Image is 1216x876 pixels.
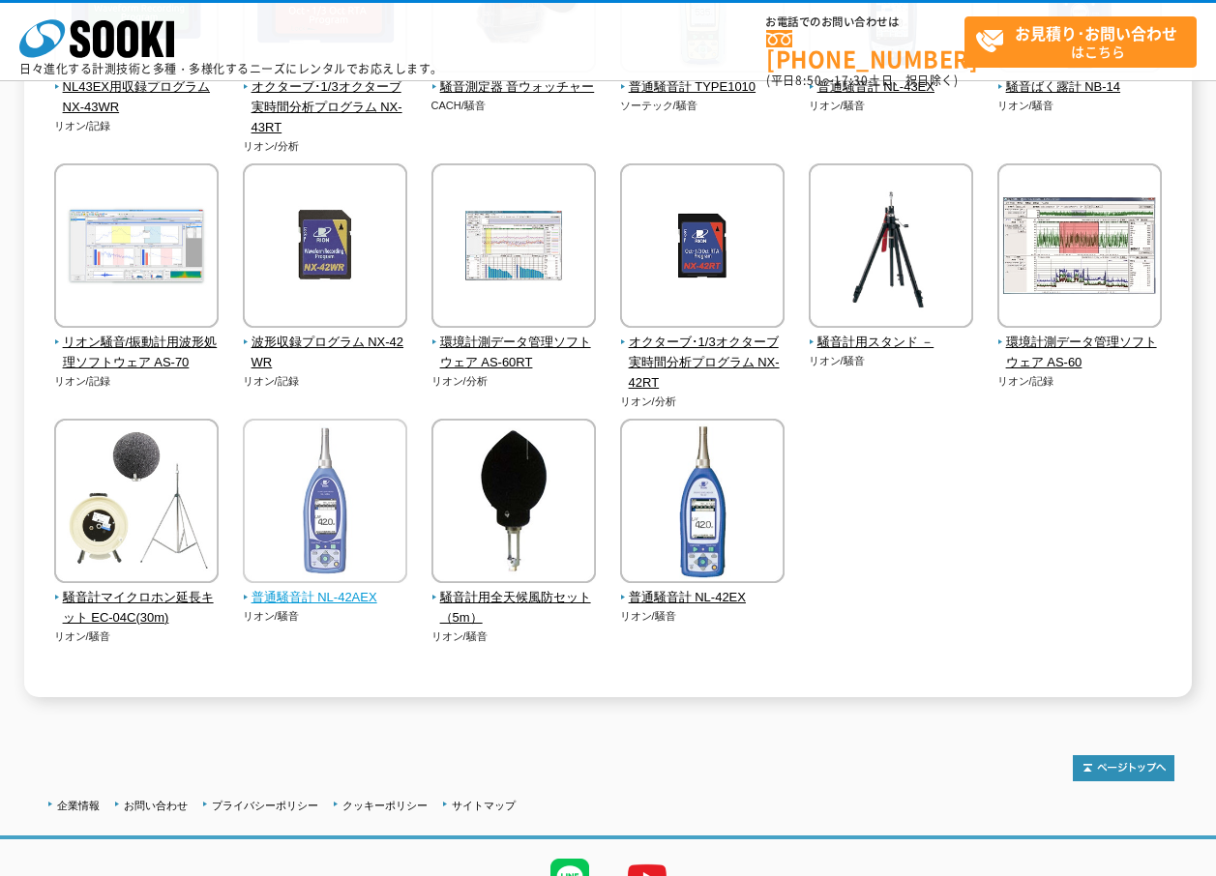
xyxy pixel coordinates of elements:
p: リオン/記録 [54,373,220,390]
span: リオン騒音/振動計用波形処理ソフトウェア AS-70 [54,333,220,373]
p: リオン/騒音 [809,98,974,114]
a: 騒音計用スタンド － [809,314,974,353]
a: オクターブ･1/3オクターブ実時間分析プログラム NX-43RT [243,59,408,137]
img: 普通騒音計 NL-42EX [620,419,785,588]
span: オクターブ･1/3オクターブ実時間分析プログラム NX-43RT [243,77,408,137]
p: リオン/分析 [243,138,408,155]
p: リオン/騒音 [997,98,1163,114]
span: オクターブ･1/3オクターブ実時間分析プログラム NX-42RT [620,333,786,393]
a: クッキーポリシー [342,800,428,811]
img: トップページへ [1073,755,1174,781]
span: 騒音計マイクロホン延長キット EC-04C(30m) [54,588,220,628]
p: リオン/騒音 [54,628,220,645]
p: リオン/分析 [431,373,597,390]
img: 環境計測データ管理ソフトウェア AS-60 [997,163,1162,333]
a: 企業情報 [57,800,100,811]
p: リオン/騒音 [243,608,408,625]
span: 環境計測データ管理ソフトウェア AS-60RT [431,333,597,373]
img: 騒音計用スタンド － [809,163,973,333]
a: 普通騒音計 NL-42EX [620,569,786,608]
p: ソーテック/騒音 [620,98,786,114]
strong: お見積り･お問い合わせ [1015,21,1177,44]
img: 波形収録プログラム NX-42WR [243,163,407,333]
a: 騒音計マイクロホン延長キット EC-04C(30m) [54,569,220,628]
a: 普通騒音計 NL-42AEX [243,569,408,608]
span: 騒音計用全天候風防セット （5m） [431,588,597,628]
span: 騒音計用スタンド － [809,333,974,353]
p: リオン/騒音 [431,628,597,645]
img: 騒音計マイクロホン延長キット EC-04C(30m) [54,419,219,588]
a: オクターブ･1/3オクターブ実時間分析プログラム NX-42RT [620,314,786,393]
a: 騒音計用全天候風防セット （5m） [431,569,597,628]
p: リオン/分析 [620,394,786,410]
p: CACH/騒音 [431,98,597,114]
p: リオン/騒音 [620,608,786,625]
p: リオン/記録 [54,118,220,134]
span: 17:30 [834,72,869,89]
a: 環境計測データ管理ソフトウェア AS-60 [997,314,1163,372]
img: 騒音計用全天候風防セット （5m） [431,419,596,588]
a: サイトマップ [452,800,516,811]
a: [PHONE_NUMBER] [766,30,964,70]
span: 普通騒音計 NL-42AEX [243,588,408,608]
a: お見積り･お問い合わせはこちら [964,16,1197,68]
a: リオン騒音/振動計用波形処理ソフトウェア AS-70 [54,314,220,372]
span: 8:50 [795,72,822,89]
a: 環境計測データ管理ソフトウェア AS-60RT [431,314,597,372]
a: お問い合わせ [124,800,188,811]
span: お電話でのお問い合わせは [766,16,964,28]
a: 波形収録プログラム NX-42WR [243,314,408,372]
span: はこちら [975,17,1196,66]
span: 普通騒音計 NL-42EX [620,588,786,608]
span: 波形収録プログラム NX-42WR [243,333,408,373]
span: 環境計測データ管理ソフトウェア AS-60 [997,333,1163,373]
img: 環境計測データ管理ソフトウェア AS-60RT [431,163,596,333]
p: 日々進化する計測技術と多種・多様化するニーズにレンタルでお応えします。 [19,63,443,74]
p: リオン/記録 [997,373,1163,390]
p: リオン/記録 [243,373,408,390]
span: NL43EX用収録プログラム NX-43WR [54,77,220,118]
img: オクターブ･1/3オクターブ実時間分析プログラム NX-42RT [620,163,785,333]
p: リオン/騒音 [809,353,974,369]
a: プライバシーポリシー [212,800,318,811]
span: (平日 ～ 土日、祝日除く) [766,72,958,89]
img: 普通騒音計 NL-42AEX [243,419,407,588]
img: リオン騒音/振動計用波形処理ソフトウェア AS-70 [54,163,219,333]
